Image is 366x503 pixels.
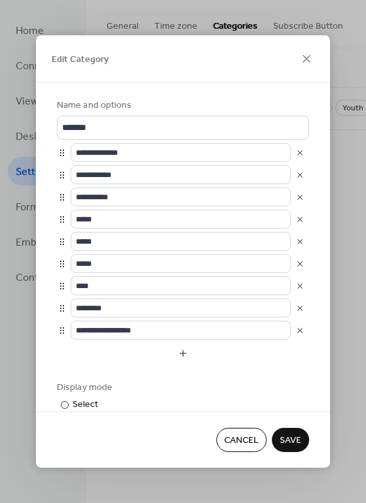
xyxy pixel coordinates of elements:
[52,53,108,67] span: Edit Category
[224,434,259,448] span: Cancel
[57,99,307,112] div: Name and options
[216,428,267,452] button: Cancel
[272,428,309,452] button: Save
[280,434,301,448] span: Save
[73,398,252,412] div: Select
[57,381,307,395] div: Display mode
